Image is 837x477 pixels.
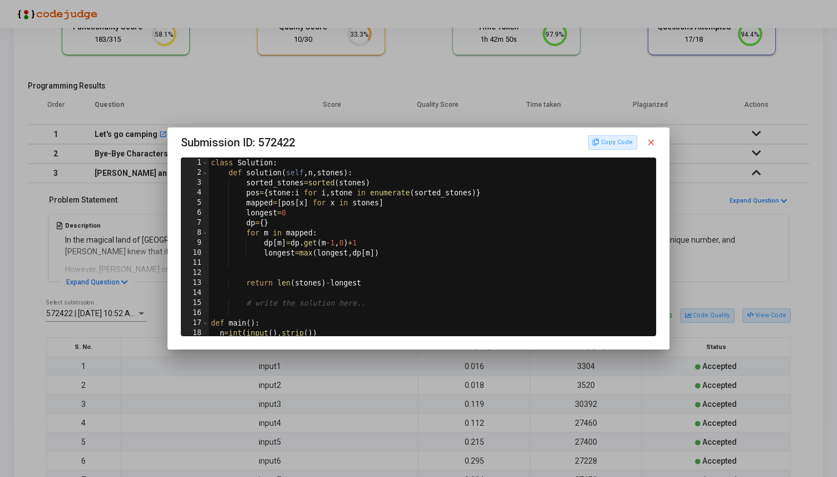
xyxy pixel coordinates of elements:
div: 2 [181,168,209,178]
div: 7 [181,218,209,228]
div: 8 [181,228,209,238]
div: 18 [181,328,209,338]
div: 5 [181,198,209,208]
button: Copy Code [588,135,637,150]
div: 17 [181,318,209,328]
div: 6 [181,208,209,218]
div: 12 [181,268,209,278]
div: 11 [181,258,209,268]
div: 10 [181,248,209,258]
div: 13 [181,278,209,288]
div: 15 [181,298,209,308]
div: 4 [181,188,209,198]
div: 3 [181,178,209,188]
span: Submission ID: 572422 [181,134,295,151]
div: 1 [181,158,209,168]
div: 14 [181,288,209,298]
mat-icon: close [646,137,656,147]
div: 16 [181,308,209,318]
div: 9 [181,238,209,248]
